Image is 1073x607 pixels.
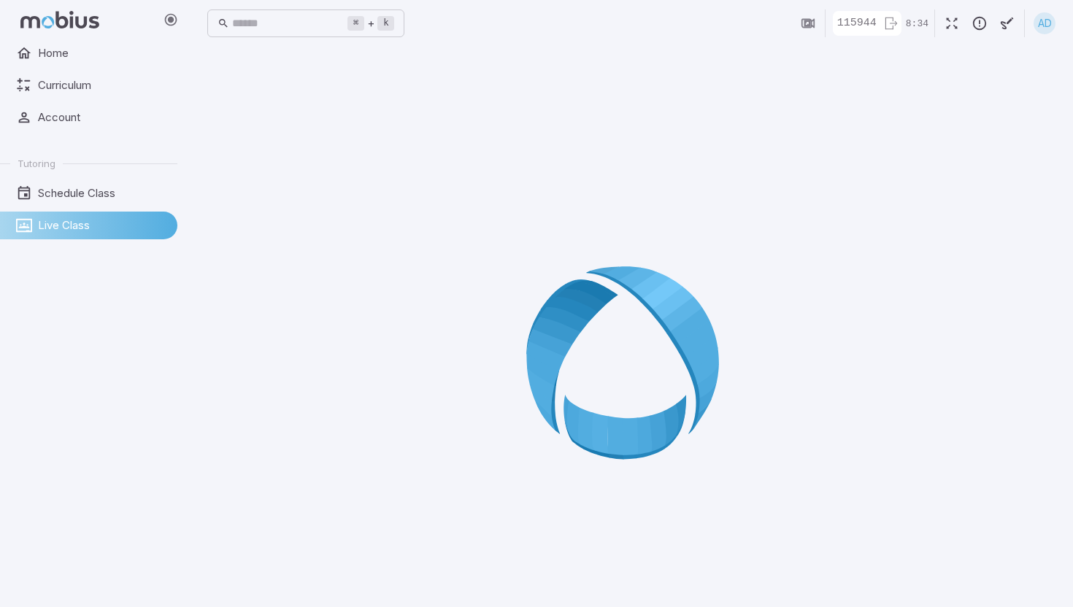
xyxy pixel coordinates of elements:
p: 115944 [833,15,877,31]
span: Account [38,109,167,125]
button: Join in Zoom Client [794,9,822,37]
div: + [347,15,394,32]
span: Live Class [38,217,167,233]
kbd: k [377,16,394,31]
span: Schedule Class [38,185,167,201]
span: Home [38,45,167,61]
p: Time Remaining [906,17,928,31]
span: Curriculum [38,77,167,93]
button: Report an Issue [966,9,993,37]
div: Join Code - Students can join by entering this code [833,11,901,36]
button: Fullscreen Game [938,9,966,37]
kbd: ⌘ [347,16,364,31]
div: AD [1034,12,1055,34]
span: Tutoring [18,157,55,170]
button: Leave Activity [881,12,900,34]
button: Start Drawing on Questions [993,9,1021,37]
